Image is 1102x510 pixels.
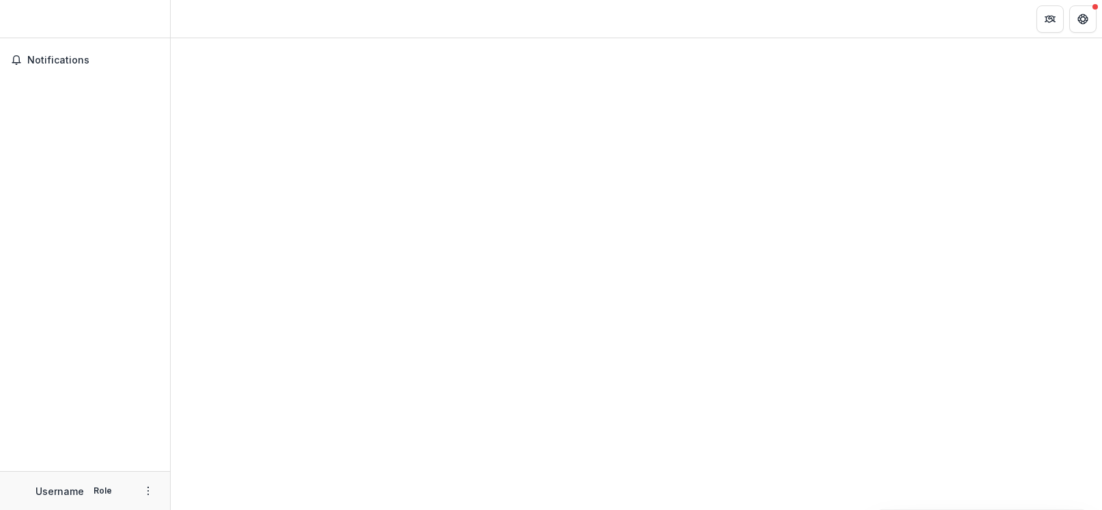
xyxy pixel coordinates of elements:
button: Get Help [1069,5,1097,33]
span: Notifications [27,55,159,66]
button: More [140,483,156,499]
p: Role [89,485,116,497]
button: Partners [1036,5,1064,33]
button: Notifications [5,49,165,71]
p: Username [36,484,84,498]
